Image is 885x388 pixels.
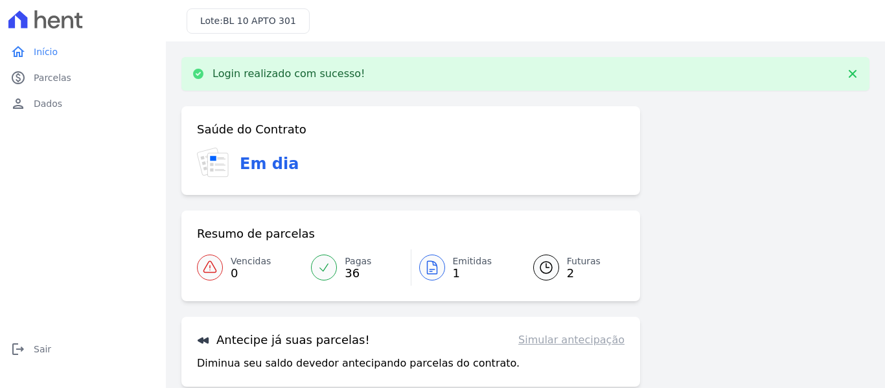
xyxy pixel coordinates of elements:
[213,67,365,80] p: Login realizado com sucesso!
[197,356,520,371] p: Diminua seu saldo devedor antecipando parcelas do contrato.
[5,39,161,65] a: homeInício
[453,268,492,279] span: 1
[240,152,299,176] h3: Em dia
[5,91,161,117] a: personDados
[34,343,51,356] span: Sair
[518,332,625,348] a: Simular antecipação
[223,16,296,26] span: BL 10 APTO 301
[34,71,71,84] span: Parcelas
[231,255,271,268] span: Vencidas
[345,255,371,268] span: Pagas
[5,65,161,91] a: paidParcelas
[10,341,26,357] i: logout
[303,249,410,286] a: Pagas 36
[10,96,26,111] i: person
[200,14,296,28] h3: Lote:
[453,255,492,268] span: Emitidas
[34,97,62,110] span: Dados
[518,249,625,286] a: Futuras 2
[10,70,26,86] i: paid
[34,45,58,58] span: Início
[567,268,601,279] span: 2
[345,268,371,279] span: 36
[197,249,303,286] a: Vencidas 0
[10,44,26,60] i: home
[197,226,315,242] h3: Resumo de parcelas
[411,249,518,286] a: Emitidas 1
[5,336,161,362] a: logoutSair
[197,332,370,348] h3: Antecipe já suas parcelas!
[567,255,601,268] span: Futuras
[197,122,306,137] h3: Saúde do Contrato
[231,268,271,279] span: 0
